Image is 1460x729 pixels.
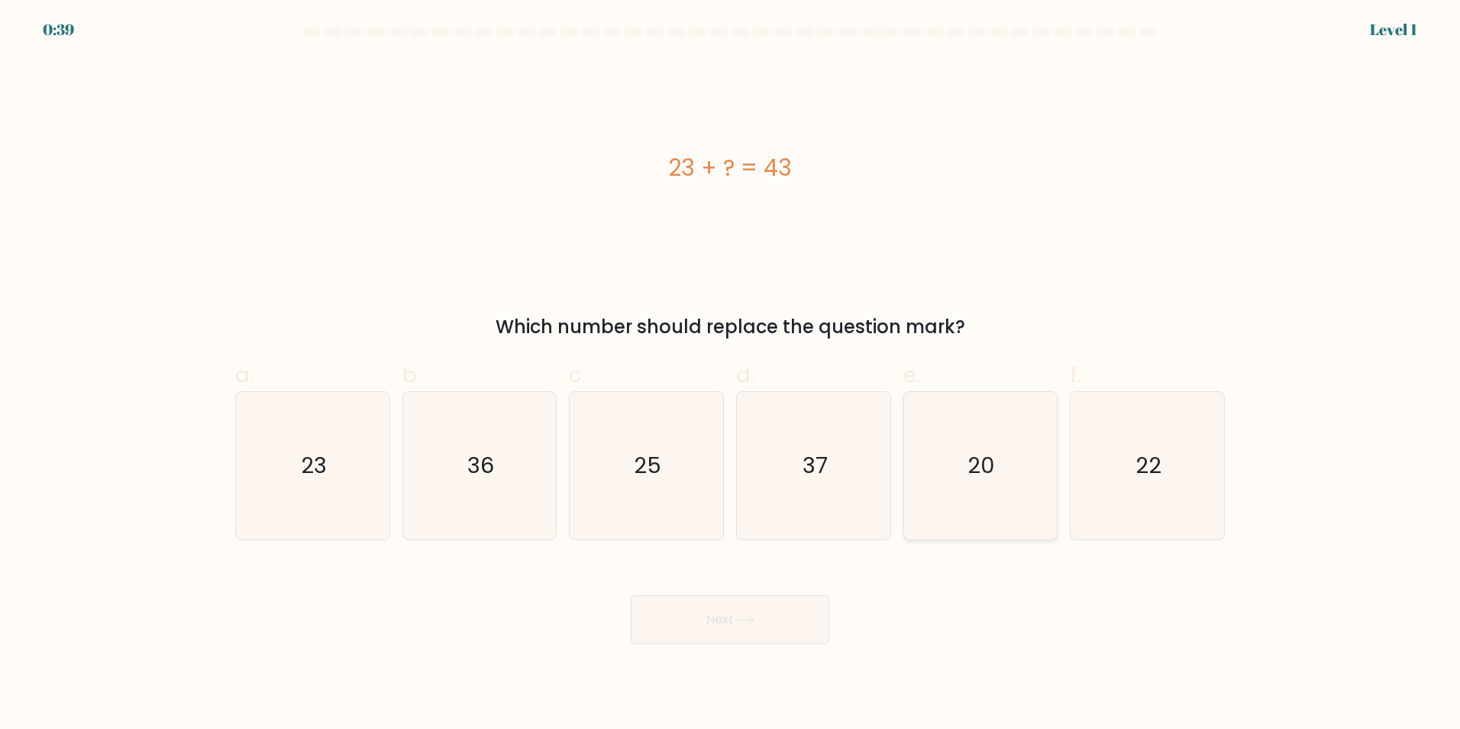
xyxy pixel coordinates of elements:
div: Which number should replace the question mark? [244,313,1216,341]
text: 36 [467,450,494,481]
div: Level 1 [1370,18,1417,41]
text: 23 [301,450,327,481]
span: f. [1070,360,1080,390]
div: 0:39 [43,18,74,41]
div: 23 + ? = 43 [235,151,1225,185]
button: Next [631,595,829,644]
span: d. [736,360,754,390]
span: e. [903,360,920,390]
span: c. [569,360,586,390]
span: b. [402,360,421,390]
text: 37 [803,450,828,481]
text: 20 [968,450,996,481]
span: a. [235,360,254,390]
text: 25 [635,450,662,481]
text: 22 [1136,450,1162,481]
